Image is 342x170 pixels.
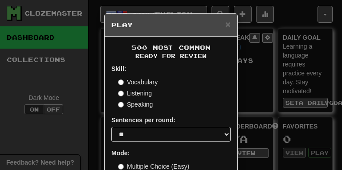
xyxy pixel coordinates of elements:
[118,78,158,87] label: Vocabulary
[111,116,175,124] label: Sentences per round:
[118,100,153,109] label: Speaking
[118,164,124,170] input: Multiple Choice (Easy)
[225,19,231,29] span: ×
[118,91,124,96] input: Listening
[111,65,126,72] strong: Skill:
[131,44,211,51] span: 500 Most Common
[111,149,130,157] strong: Mode:
[111,52,231,60] small: Ready for Review
[118,89,152,98] label: Listening
[118,79,124,85] input: Vocabulary
[118,102,124,108] input: Speaking
[111,21,231,29] h5: Play
[225,20,231,29] button: Close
